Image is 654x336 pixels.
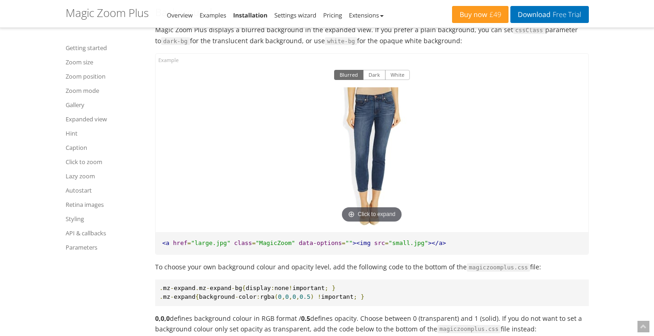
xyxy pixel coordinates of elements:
a: Settings wizard [274,11,317,19]
a: Buy now£49 [452,6,509,23]
span: 0 [278,293,282,300]
span: expand [174,285,196,291]
h1: Magic Zoom Plus [66,7,149,19]
span: src [374,239,385,246]
span: mz [163,293,170,300]
span: , [296,293,300,300]
span: = [187,239,191,246]
span: display [246,285,271,291]
span: 0.5 [300,293,310,300]
code: white-bg [325,37,358,46]
span: { [242,285,246,291]
span: href [173,239,187,246]
a: Styling [66,213,144,224]
span: - [231,285,235,291]
span: class [234,239,252,246]
span: important [292,285,324,291]
span: ( [274,293,278,300]
span: data-options [299,239,342,246]
span: ><img [352,239,370,246]
button: Dark [363,70,386,80]
a: Parameters [66,242,144,253]
span: color [239,293,257,300]
a: DownloadFree Trial [510,6,588,23]
span: ></a> [428,239,446,246]
span: , [289,293,292,300]
span: = [385,239,389,246]
code: magiczoomplus.css [437,325,501,333]
span: } [332,285,335,291]
a: Autostart [66,185,144,196]
span: ! [318,293,321,300]
span: : [271,285,274,291]
span: ! [289,285,292,291]
span: { [196,293,199,300]
span: } [361,293,364,300]
a: Zoom size [66,57,144,68]
span: expand [210,285,231,291]
a: Gallery [66,99,144,110]
button: White [385,70,410,80]
a: Pricing [323,11,342,19]
code: magiczoomplus.css [467,263,531,272]
span: <a [162,239,170,246]
button: Blurred [334,70,363,80]
span: = [252,239,256,246]
strong: 0,0,0 [155,314,170,323]
span: 0 [292,293,296,300]
span: . [160,293,163,300]
code: cssClass [513,26,546,34]
span: mz [199,285,207,291]
span: ) [310,293,314,300]
span: . [160,285,163,291]
span: background [199,293,235,300]
a: Getting started [66,42,144,53]
span: mz [163,285,170,291]
span: expand [174,293,196,300]
span: Free Trial [550,11,581,18]
span: - [206,285,210,291]
span: important [321,293,353,300]
span: rgba [260,293,274,300]
a: Caption [66,142,144,153]
a: Click to expand [326,87,418,225]
a: Extensions [349,11,383,19]
a: Lazy zoom [66,171,144,182]
span: bg [235,285,242,291]
span: ; [353,293,357,300]
span: "small.jpg" [389,239,428,246]
a: Examples [200,11,226,19]
strong: 0.5 [301,314,310,323]
span: "MagicZoom" [256,239,295,246]
a: Zoom position [66,71,144,82]
span: "" [346,239,353,246]
a: API & callbacks [66,228,144,239]
a: Retina images [66,199,144,210]
span: "large.jpg" [191,239,230,246]
a: Hint [66,128,144,139]
span: . [196,285,199,291]
code: dark-bg [161,37,190,46]
span: = [342,239,346,246]
span: - [235,293,239,300]
span: - [170,285,174,291]
a: Zoom mode [66,85,144,96]
a: Installation [233,11,268,19]
span: £49 [487,11,502,18]
a: Click to zoom [66,156,144,167]
span: ; [325,285,329,291]
span: - [170,293,174,300]
span: 0 [285,293,289,300]
a: Expanded view [66,114,144,125]
span: : [257,293,260,300]
span: , [282,293,285,300]
a: Overview [167,11,193,19]
span: none [274,285,289,291]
